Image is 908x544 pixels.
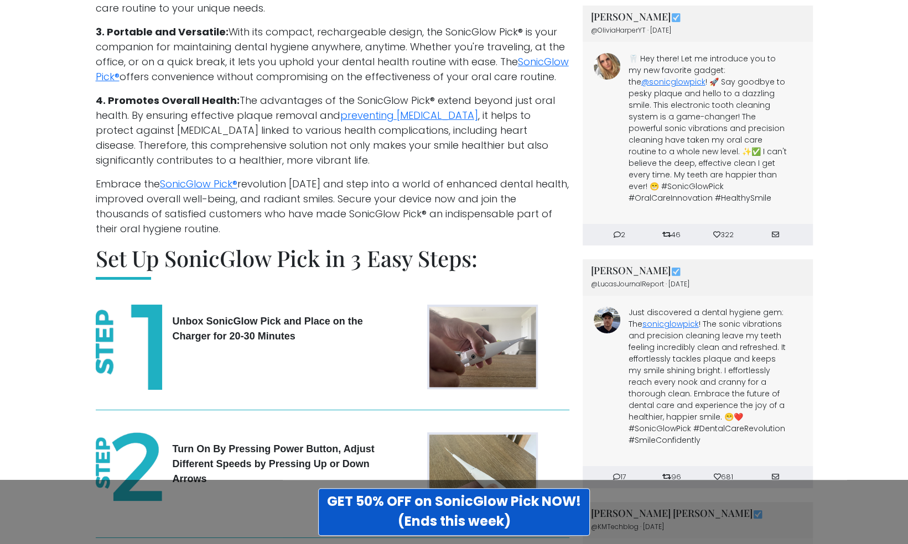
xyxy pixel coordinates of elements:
li: 96 [646,472,698,483]
h3: [PERSON_NAME] [591,11,805,23]
p: With its compact, rechargeable design, the SonicGlow Pick® is your companion for maintaining dent... [96,24,569,84]
img: Image [671,266,681,277]
li: 322 [698,229,750,240]
li: 2 [594,229,646,240]
strong: 3. Portable and Versatile: [96,25,229,39]
li: 46 [646,229,698,240]
p: 🦷 Hey there! Let me introduce you to my new favorite gadget: the ! 🚀 Say goodbye to pesky plaque ... [629,53,789,204]
img: Image [594,53,620,80]
span: @OliviaHarperYT · [DATE] [591,25,671,35]
span: @LucasJournalReport · [DATE] [591,280,689,289]
a: SonicGlow Pick® [160,177,237,191]
a: GET 50% OFF on SonicGlow Pick NOW!(Ends this week) [318,488,590,536]
strong: 4. Promotes Overall Health: [96,93,240,107]
strong: GET 50% OFF on SonicGlow Pick NOW! (Ends this week) [327,492,581,530]
h3: [PERSON_NAME] [591,265,805,278]
h2: Set Up SonicGlow Pick in 3 Easy Steps: [96,245,569,280]
p: Just discovered a dental hygiene gem: The ! The sonic vibrations and precision cleaning leave my ... [629,307,789,447]
p: The advantages of the SonicGlow Pick® extend beyond just oral health. By ensuring effective plaqu... [96,93,569,168]
li: 17 [594,472,646,483]
a: preventing [MEDICAL_DATA] [340,108,478,122]
p: Embrace the revolution [DATE] and step into a world of enhanced dental health, improved overall w... [96,176,569,236]
li: 681 [698,472,750,483]
a: @sonicglowpick [641,76,705,87]
p: Unbox SonicGlow Pick and Place on the Charger for 20-30 Minutes [164,305,396,344]
p: Turn On By Pressing Power Button, Adjust Different Speeds by Pressing Up or Down Arrows [164,432,396,487]
img: Image [671,13,681,23]
a: sonicglowpick [642,319,699,330]
a: SonicGlow Pick® [96,55,569,83]
img: Image [594,307,620,334]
